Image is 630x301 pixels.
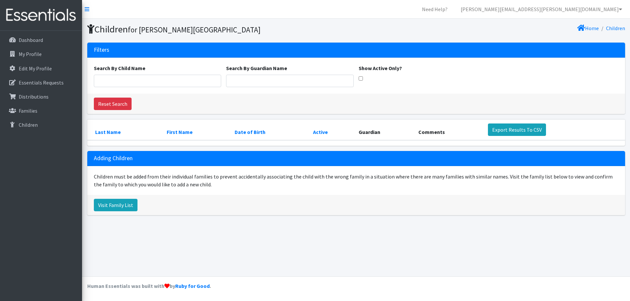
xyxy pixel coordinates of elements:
p: My Profile [19,51,42,57]
a: Children [3,118,79,131]
a: Export Results To CSV [488,123,546,136]
a: Date of Birth [235,129,265,135]
a: [PERSON_NAME][EMAIL_ADDRESS][PERSON_NAME][DOMAIN_NAME] [455,3,627,16]
p: Families [19,107,37,114]
a: Children [606,25,625,31]
a: Visit Family List [94,199,137,211]
a: My Profile [3,47,79,61]
p: Essentials Requests [19,79,64,86]
a: Edit My Profile [3,62,79,75]
strong: Human Essentials was built with by . [87,283,211,289]
a: Distributions [3,90,79,103]
a: Ruby for Good [175,283,210,289]
th: Comments [414,119,484,140]
a: Reset Search [94,98,132,110]
a: Home [577,25,599,31]
a: Families [3,104,79,117]
a: Active [313,129,328,135]
label: Search By Guardian Name [226,64,287,72]
label: Show Active Only? [359,64,402,72]
small: for [PERSON_NAME][GEOGRAPHIC_DATA] [128,25,261,34]
a: Dashboard [3,33,79,47]
div: Children must be added from their individual families to prevent accidentally associating the chi... [87,166,625,195]
p: Edit My Profile [19,65,52,72]
th: Guardian [355,119,414,140]
img: HumanEssentials [3,4,79,26]
a: Need Help? [417,3,453,16]
a: Last Name [95,129,121,135]
h1: Children [87,24,354,35]
h3: Filters [94,47,109,53]
a: Essentials Requests [3,76,79,89]
p: Distributions [19,93,49,100]
label: Search By Child Name [94,64,145,72]
a: First Name [167,129,193,135]
h3: Adding Children [94,155,133,162]
p: Dashboard [19,37,43,43]
p: Children [19,122,38,128]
